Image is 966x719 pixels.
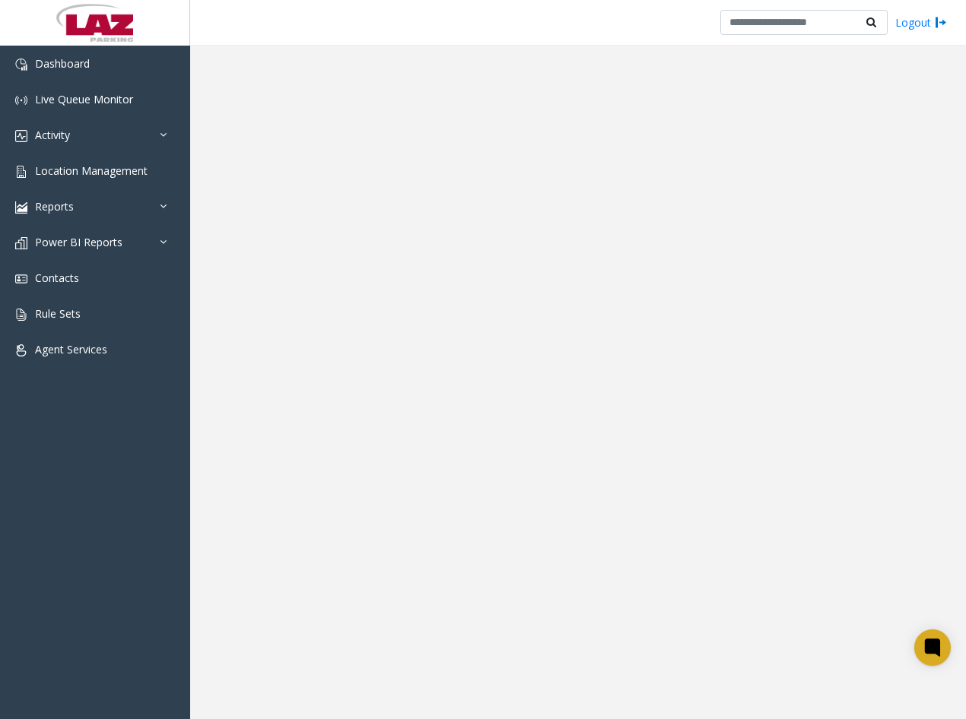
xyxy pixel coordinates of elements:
img: 'icon' [15,237,27,249]
img: 'icon' [15,273,27,285]
img: 'icon' [15,309,27,321]
img: 'icon' [15,201,27,214]
img: 'icon' [15,130,27,142]
span: Power BI Reports [35,235,122,249]
img: 'icon' [15,94,27,106]
span: Reports [35,199,74,214]
span: Activity [35,128,70,142]
a: Logout [895,14,947,30]
span: Rule Sets [35,306,81,321]
img: 'icon' [15,166,27,178]
span: Contacts [35,271,79,285]
img: logout [935,14,947,30]
img: 'icon' [15,59,27,71]
span: Live Queue Monitor [35,92,133,106]
span: Agent Services [35,342,107,356]
span: Location Management [35,163,148,178]
span: Dashboard [35,56,90,71]
img: 'icon' [15,344,27,356]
